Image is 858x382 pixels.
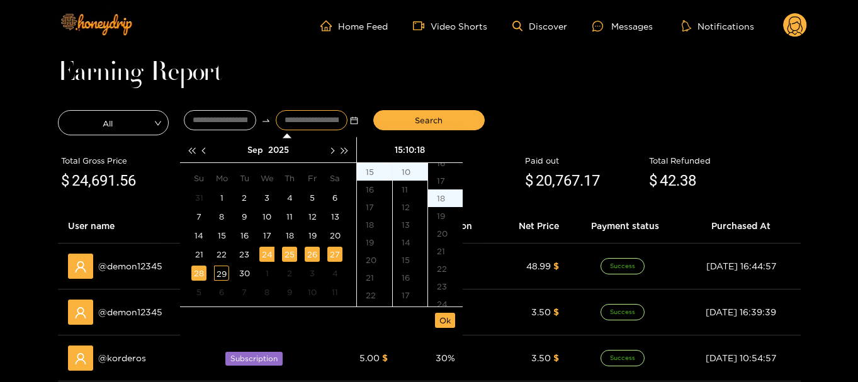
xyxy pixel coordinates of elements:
td: 2025-10-10 [301,283,324,301]
div: 28 [191,266,206,281]
a: Video Shorts [413,20,487,31]
span: $ [553,307,559,317]
th: Net Price [492,209,569,244]
div: 20 [357,251,392,269]
div: 10 [305,284,320,300]
div: 11 [393,181,427,198]
div: 25 [282,247,297,262]
div: 12 [393,198,427,216]
div: 13 [393,216,427,233]
th: Purchased At [682,209,801,244]
div: 17 [393,286,427,304]
span: video-camera [413,20,431,31]
div: 17 [428,172,463,189]
span: 5.00 [359,353,380,362]
span: 20,767 [536,172,580,189]
div: Total Refunded [649,154,798,167]
div: 10 [393,163,427,181]
a: Discover [512,21,567,31]
div: 8 [259,284,274,300]
span: user [74,352,87,365]
div: 24 [259,247,274,262]
span: Ok [439,314,451,327]
td: 2025-10-11 [324,283,346,301]
div: 2 [282,266,297,281]
span: .38 [676,172,696,189]
span: 3.50 [531,353,551,362]
span: $ [61,169,69,193]
span: Subscription [225,352,283,366]
span: swap-right [261,116,271,125]
td: 2025-10-06 [210,283,233,301]
th: Fr [301,168,324,188]
button: 2025 [268,137,289,162]
td: 2025-10-05 [188,283,210,301]
h1: Earning Report [58,64,801,82]
td: 2025-09-30 [233,264,256,283]
span: [DATE] 16:44:57 [706,261,776,271]
th: Mo [210,168,233,188]
span: .56 [116,172,136,189]
div: Total Gross Price [61,154,210,167]
span: $ [382,353,388,362]
td: 2025-09-24 [256,245,278,264]
td: 2025-09-25 [278,245,301,264]
div: 1 [259,266,274,281]
div: 4 [327,266,342,281]
div: 23 [428,278,463,295]
div: 16 [393,269,427,286]
span: [DATE] 10:54:57 [706,353,776,362]
td: 2025-09-27 [324,245,346,264]
span: @ demon12345 [98,305,162,319]
span: $ [553,353,559,362]
span: $ [525,169,533,193]
th: Payment status [569,209,682,244]
th: Su [188,168,210,188]
td: 2025-10-03 [301,264,324,283]
div: 20 [428,225,463,242]
button: Ok [435,313,455,328]
div: 29 [214,266,229,281]
th: We [256,168,278,188]
th: Sa [324,168,346,188]
div: Messages [592,19,653,33]
span: Success [601,304,645,320]
div: 19 [357,233,392,251]
span: [DATE] 16:39:39 [706,307,776,317]
div: 3 [305,266,320,281]
span: @ demon12345 [98,259,162,273]
td: 2025-10-04 [324,264,346,283]
span: 3.50 [531,307,551,317]
div: 27 [327,247,342,262]
div: 9 [282,284,297,300]
th: Th [278,168,301,188]
span: Success [601,350,645,366]
span: 48.99 [526,261,551,271]
div: 17 [357,198,392,216]
div: Paid out [525,154,643,167]
button: Sep [247,137,263,162]
span: user [74,306,87,319]
div: 18 [393,304,427,322]
span: Success [601,258,645,274]
span: home [320,20,338,31]
button: Notifications [678,20,758,32]
span: user [74,261,87,273]
td: 2025-09-26 [301,245,324,264]
div: 24 [428,295,463,313]
div: 15 [357,163,392,181]
div: 18 [428,189,463,207]
td: 2025-10-09 [278,283,301,301]
td: 2025-10-08 [256,283,278,301]
div: 11 [327,284,342,300]
div: 5 [191,284,206,300]
span: Search [415,114,443,126]
div: 15 [393,251,427,269]
div: 19 [428,207,463,225]
td: 2025-09-28 [188,264,210,283]
div: 26 [305,247,320,262]
span: to [261,116,271,125]
span: All [59,114,169,132]
div: 21 [428,242,463,260]
div: 22 [428,260,463,278]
